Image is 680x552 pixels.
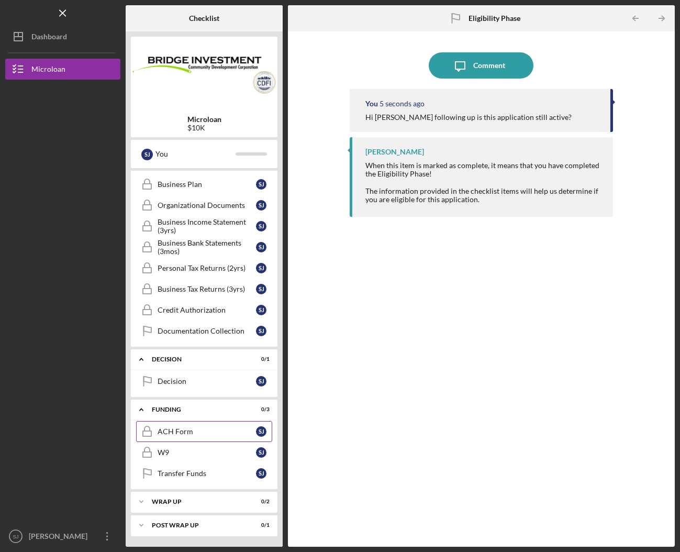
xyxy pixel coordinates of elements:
div: Comment [473,52,505,79]
div: DECISION [152,356,243,362]
div: Organizational Documents [158,201,256,209]
a: Credit AuthorizationSJ [136,300,272,321]
div: S J [256,376,266,387]
a: Business Income Statement (3yrs)SJ [136,216,272,237]
div: Credit Authorization [158,306,256,314]
div: You [365,100,378,108]
div: S J [256,179,266,190]
div: Personal Tax Returns (2yrs) [158,264,256,272]
div: WRAP UP [152,499,243,505]
b: Microloan [187,115,221,124]
div: ACH Form [158,427,256,436]
div: POST WRAP UP [152,522,243,528]
text: SJ [13,534,18,539]
div: [PERSON_NAME] [26,526,94,549]
button: Dashboard [5,26,120,47]
a: Business Bank Statements (3mos)SJ [136,237,272,258]
div: S J [256,284,266,294]
b: Eligibility Phase [469,14,520,23]
div: Dashboard [31,26,67,50]
div: S J [256,426,266,437]
div: S J [256,200,266,211]
div: 0 / 3 [251,406,270,413]
a: Documentation CollectionSJ [136,321,272,341]
div: S J [256,326,266,336]
a: Personal Tax Returns (2yrs)SJ [136,258,272,279]
button: SJ[PERSON_NAME] [5,526,120,547]
div: Business Income Statement (3yrs) [158,218,256,235]
button: Comment [429,52,533,79]
div: S J [256,242,266,252]
div: S J [256,305,266,315]
time: 2025-08-11 17:10 [380,100,425,108]
a: DecisionSJ [136,371,272,392]
div: W9 [158,448,256,457]
div: [PERSON_NAME] [365,148,424,156]
div: Documentation Collection [158,327,256,335]
div: Microloan [31,59,65,82]
a: W9SJ [136,442,272,463]
a: Organizational DocumentsSJ [136,195,272,216]
div: 0 / 1 [251,356,270,362]
div: S J [256,447,266,458]
div: Hi [PERSON_NAME] following up is this application still active? [365,113,572,122]
b: Checklist [189,14,219,23]
a: Business Tax Returns (3yrs)SJ [136,279,272,300]
div: S J [256,468,266,479]
a: Transfer FundsSJ [136,463,272,484]
div: S J [256,221,266,231]
div: FUNDING [152,406,243,413]
button: Microloan [5,59,120,80]
div: Business Tax Returns (3yrs) [158,285,256,293]
div: 0 / 1 [251,522,270,528]
div: S J [141,149,153,160]
div: S J [256,263,266,273]
div: 0 / 2 [251,499,270,505]
div: Business Bank Statements (3mos) [158,239,256,256]
img: Product logo [131,42,277,105]
div: Business Plan [158,180,256,189]
a: ACH FormSJ [136,421,272,442]
div: Transfer Funds [158,469,256,478]
div: Decision [158,377,256,385]
a: Business PlanSJ [136,174,272,195]
div: $10K [187,124,221,132]
div: When this item is marked as complete, it means that you have completed the Eligibility Phase! The... [365,161,603,203]
div: You [155,145,236,163]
